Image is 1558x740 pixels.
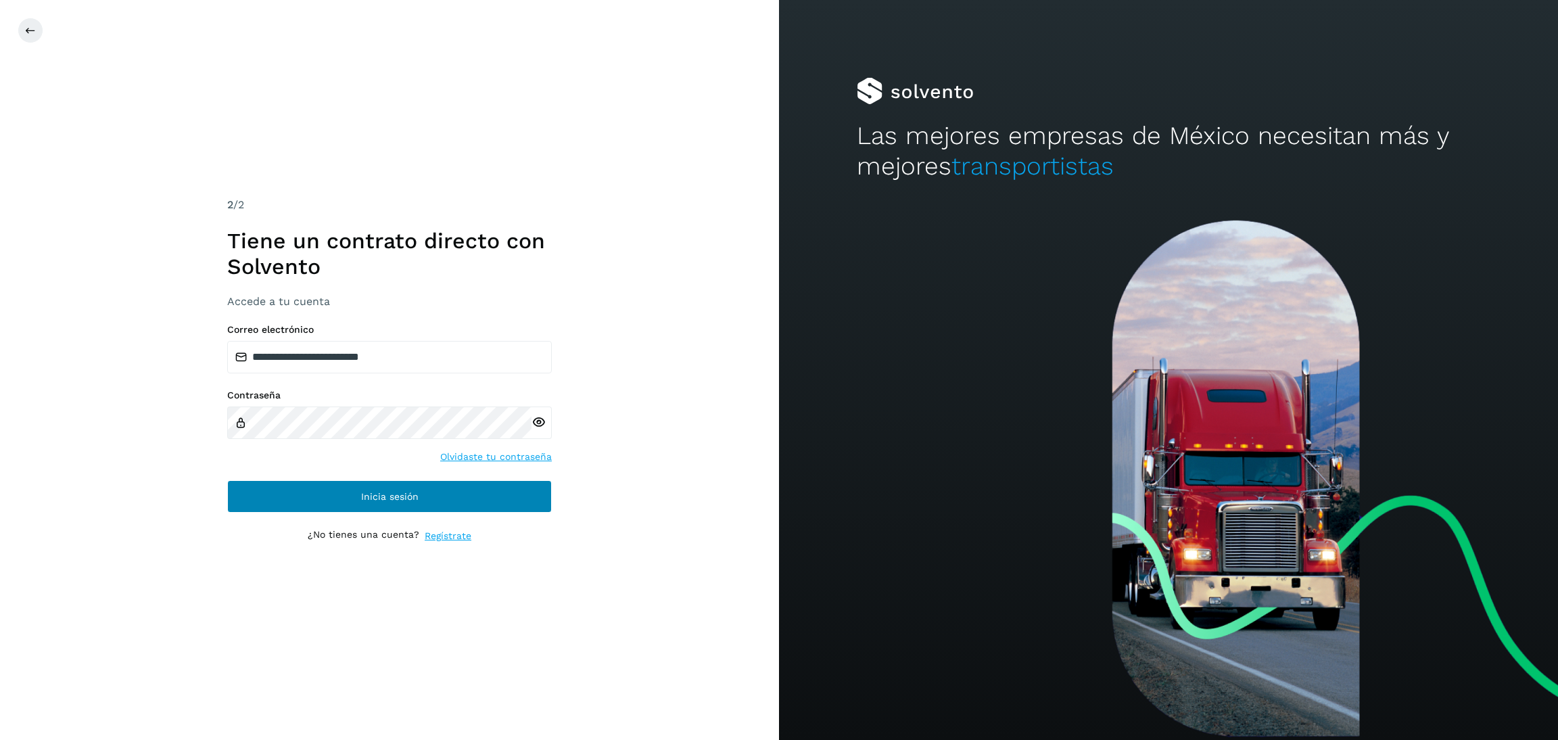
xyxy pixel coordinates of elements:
[308,529,419,543] p: ¿No tienes una cuenta?
[227,480,552,513] button: Inicia sesión
[227,295,552,308] h3: Accede a tu cuenta
[227,324,552,336] label: Correo electrónico
[227,228,552,280] h1: Tiene un contrato directo con Solvento
[227,390,552,401] label: Contraseña
[425,529,471,543] a: Regístrate
[227,198,233,211] span: 2
[857,121,1480,181] h2: Las mejores empresas de México necesitan más y mejores
[440,450,552,464] a: Olvidaste tu contraseña
[227,197,552,213] div: /2
[951,152,1114,181] span: transportistas
[361,492,419,501] span: Inicia sesión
